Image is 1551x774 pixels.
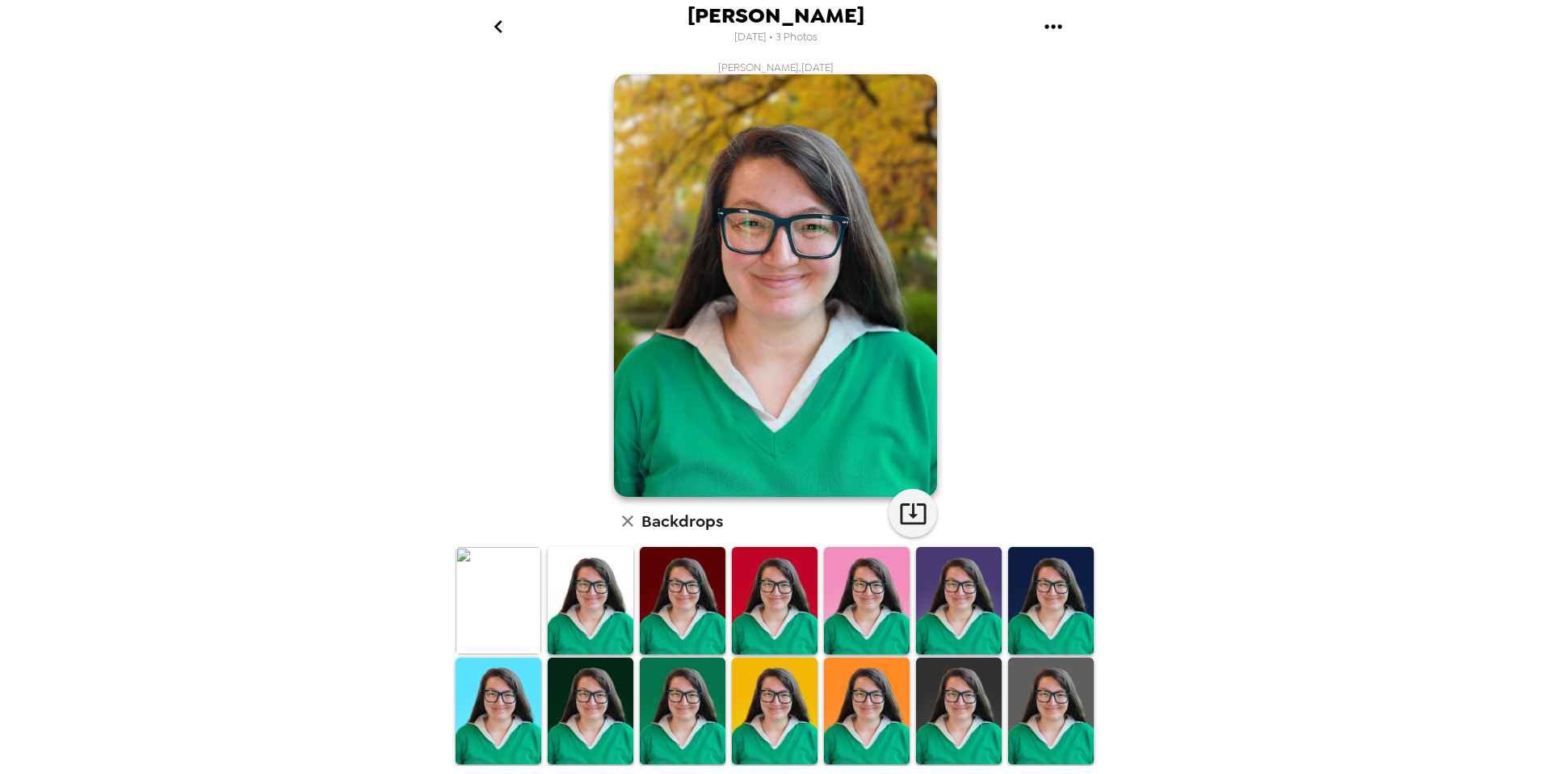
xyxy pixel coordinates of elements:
img: user [614,74,937,497]
span: [PERSON_NAME] , [DATE] [718,61,834,74]
span: [DATE] • 3 Photos [734,27,818,48]
h6: Backdrops [641,508,723,534]
img: Original [456,547,541,654]
span: [PERSON_NAME] [687,5,864,27]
